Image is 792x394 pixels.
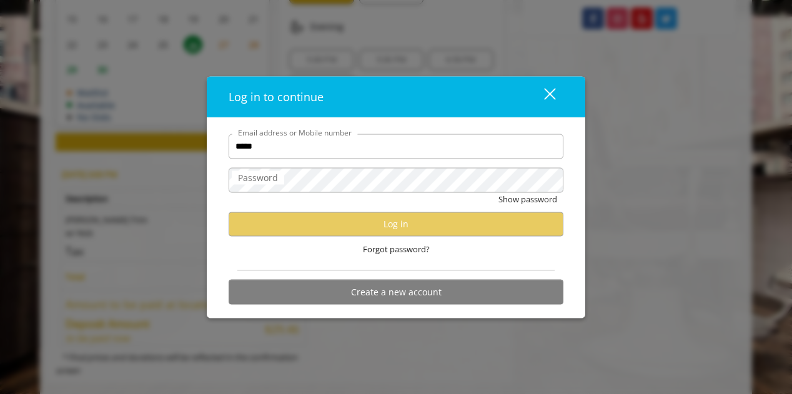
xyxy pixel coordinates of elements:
input: Password [229,167,563,192]
button: Log in [229,212,563,236]
button: close dialog [521,84,563,109]
span: Forgot password? [363,242,430,255]
label: Password [232,170,284,184]
button: Create a new account [229,280,563,304]
div: close dialog [530,87,555,106]
label: Email address or Mobile number [232,126,358,138]
span: Log in to continue [229,89,324,104]
button: Show password [498,192,557,205]
input: Email address or Mobile number [229,134,563,159]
